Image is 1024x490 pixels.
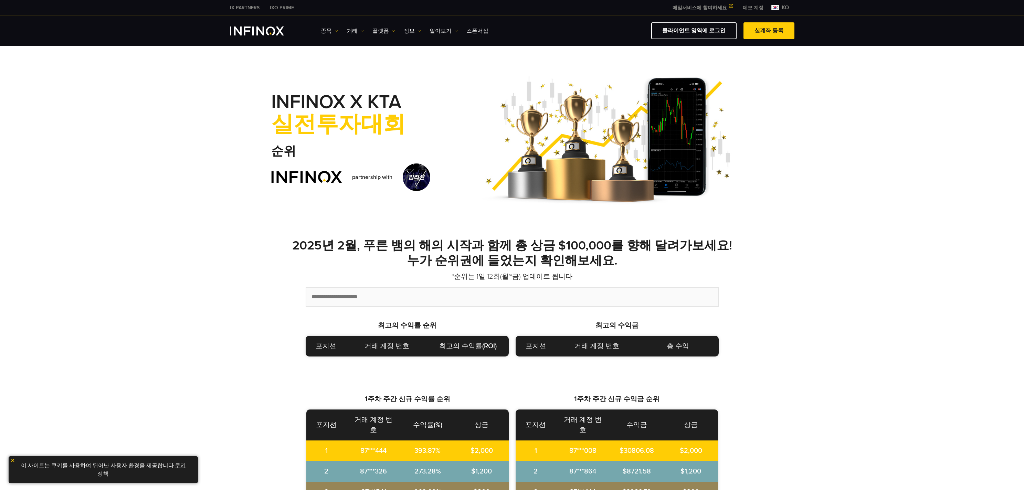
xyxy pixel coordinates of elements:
strong: 1주차 주간 신규 수익금 순위 [574,395,659,403]
a: 종목 [321,27,338,35]
a: INFINOX MENU [738,4,769,11]
a: INFINOX [265,4,299,11]
strong: 1주차 주간 신규 수익률 순위 [365,395,450,403]
th: 거래 계정 번호 [346,336,427,356]
th: 상금 [455,409,509,440]
span: 실전투자대회 [271,113,469,136]
td: $2,000 [455,440,509,461]
th: 거래 계정 번호 [556,409,610,440]
td: 273.28% [401,461,455,482]
td: 1 [516,440,556,461]
td: 2 [306,461,347,482]
td: 393.87% [401,440,455,461]
a: 플랫폼 [372,27,395,35]
th: 수익금 [610,409,664,440]
a: INFINOX [225,4,265,11]
td: 2 [516,461,556,482]
a: 스폰서십 [466,27,488,35]
th: 거래 계정 번호 [556,336,637,356]
img: yellow close icon [10,458,15,463]
i: 순위 [271,144,296,159]
p: *순위는 1일 12회(월~금) 업데이트 됩니다 [271,272,753,281]
th: 포지션 [306,409,347,440]
a: 거래 [347,27,364,35]
th: 포지션 [516,336,556,356]
strong: 최고의 수익률 순위 [378,321,436,330]
th: 최고의 수익률(ROI) [427,336,509,356]
a: INFINOX Logo [230,26,300,35]
span: partnership with [352,173,392,181]
a: 실계좌 등록 [743,22,794,39]
th: 상금 [664,409,718,440]
td: $8721.58 [610,461,664,482]
th: 총 수익 [637,336,719,356]
p: 이 사이트는 쿠키를 사용하여 뛰어난 사용자 환경을 제공합니다. . [12,460,194,480]
strong: 최고의 수익금 [595,321,638,330]
th: 수익률(%) [401,409,455,440]
td: $2,000 [664,440,718,461]
td: 1 [306,440,347,461]
a: 알아보기 [430,27,458,35]
td: $1,200 [664,461,718,482]
a: 메일서비스에 참여하세요 [667,5,738,11]
a: 정보 [404,27,421,35]
td: $30806.08 [610,440,664,461]
a: 클라이언트 영역에 로그인 [651,22,737,39]
b: INFINOX x KTA [271,91,401,114]
span: ko [779,3,792,12]
th: 포지션 [516,409,556,440]
th: 거래 계정 번호 [347,409,401,440]
th: 포지션 [306,336,346,356]
td: $1,200 [455,461,509,482]
strong: 2025년 2월, 푸른 뱀의 해의 시작과 함께 총 상금 $100,000를 향해 달려가보세요! 누가 순위권에 들었는지 확인해보세요. [292,238,732,268]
